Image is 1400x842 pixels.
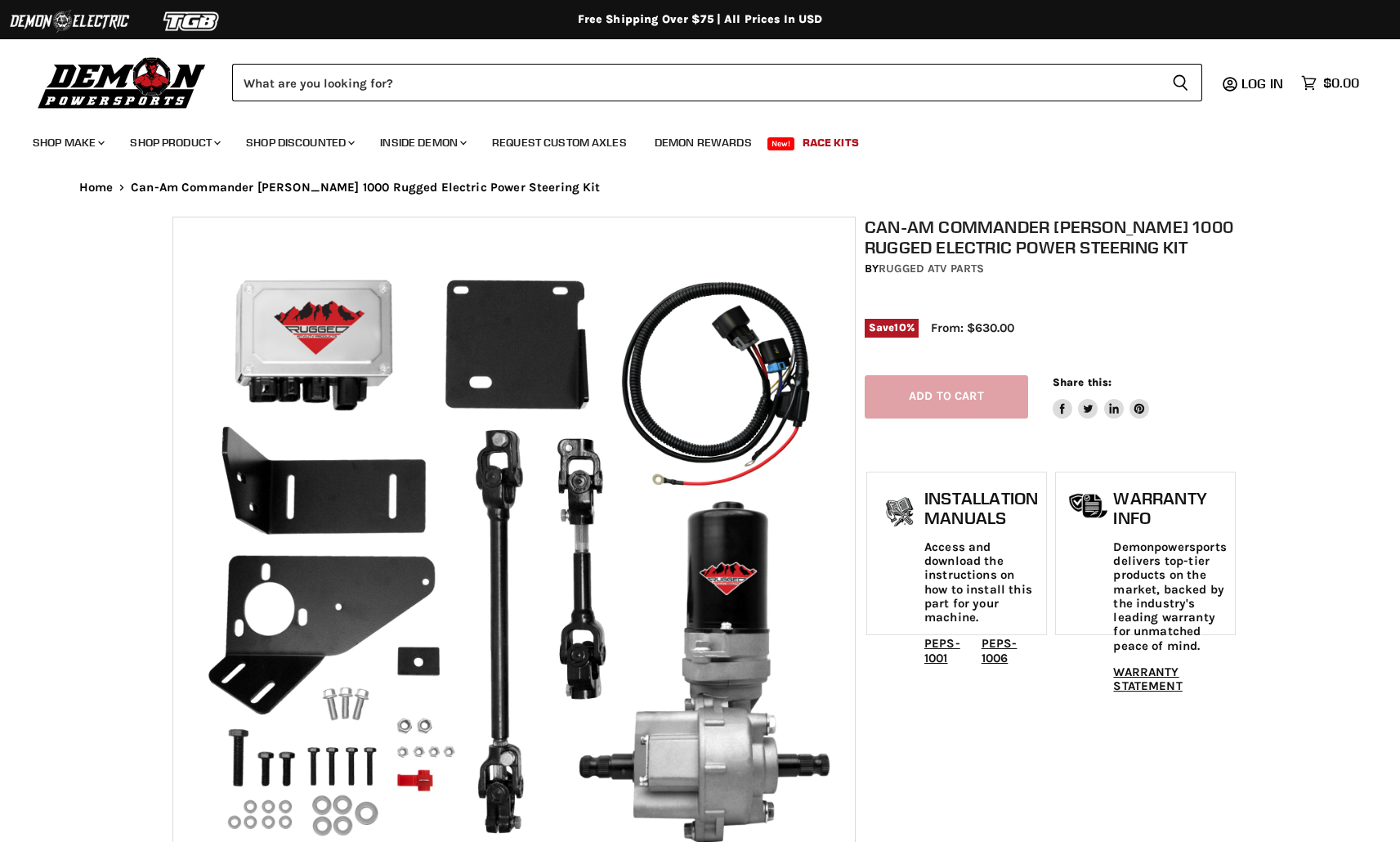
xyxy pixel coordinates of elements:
h1: Warranty Info [1113,489,1226,527]
img: install_manual-icon.png [879,493,920,534]
a: Home [79,181,114,195]
a: Demon Rewards [642,126,764,159]
ul: Main menu [20,119,1355,159]
span: Share this: [1053,376,1112,388]
h1: Can-Am Commander [PERSON_NAME] 1000 Rugged Electric Power Steering Kit [865,217,1237,258]
a: Shop Product [118,126,230,159]
a: Shop Make [20,126,114,159]
img: Demon Electric Logo 2 [8,6,131,37]
span: Can-Am Commander [PERSON_NAME] 1000 Rugged Electric Power Steering Kit [131,181,601,195]
a: PEPS-1006 [982,636,1018,665]
p: Access and download the instructions on how to install this part for your machine. [924,540,1038,625]
span: 10 [894,321,906,334]
a: Request Custom Axles [480,126,639,159]
a: Inside Demon [368,126,476,159]
span: From: $630.00 [931,320,1014,335]
input: Search [232,64,1159,101]
span: $0.00 [1323,75,1359,91]
h1: Installation Manuals [924,489,1038,527]
aside: Share this: [1053,375,1150,419]
div: Free Shipping Over $75 | All Prices In USD [47,12,1354,27]
a: Rugged ATV Parts [879,262,984,275]
span: Save % [865,319,919,337]
img: TGB Logo 2 [131,6,253,37]
img: Demon Powersports [33,53,212,111]
a: Shop Discounted [234,126,365,159]
div: by [865,260,1237,278]
span: New! [767,137,795,150]
form: Product [232,64,1202,101]
p: Demonpowersports delivers top-tier products on the market, backed by the industry's leading warra... [1113,540,1226,653]
a: PEPS-1001 [924,636,960,665]
a: WARRANTY STATEMENT [1113,665,1182,693]
button: Search [1159,64,1202,101]
a: Log in [1234,76,1293,91]
span: Log in [1241,75,1283,92]
nav: Breadcrumbs [47,181,1354,195]
a: $0.00 [1293,71,1367,95]
img: warranty-icon.png [1068,493,1109,518]
a: Race Kits [790,126,871,159]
